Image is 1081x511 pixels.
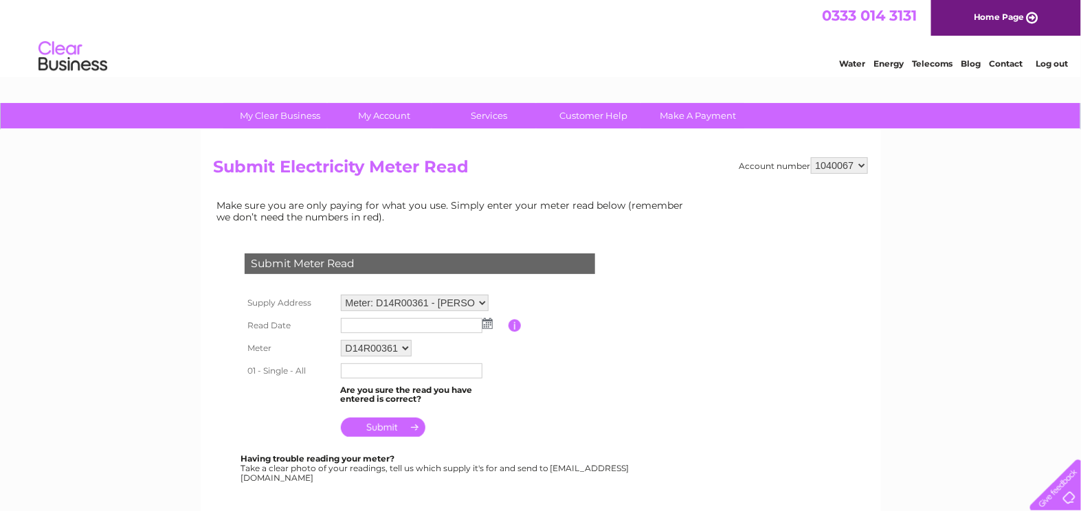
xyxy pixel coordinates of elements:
[241,453,395,464] b: Having trouble reading your meter?
[341,418,425,437] input: Submit
[241,291,337,315] th: Supply Address
[739,157,868,174] div: Account number
[961,58,981,69] a: Blog
[214,196,695,225] td: Make sure you are only paying for what you use. Simply enter your meter read below (remember we d...
[990,58,1023,69] a: Contact
[873,58,904,69] a: Energy
[241,315,337,337] th: Read Date
[537,103,650,128] a: Customer Help
[337,382,509,408] td: Are you sure the read you have entered is correct?
[1036,58,1068,69] a: Log out
[214,157,868,183] h2: Submit Electricity Meter Read
[245,253,595,274] div: Submit Meter Read
[432,103,546,128] a: Services
[839,58,865,69] a: Water
[241,360,337,382] th: 01 - Single - All
[241,337,337,360] th: Meter
[223,103,337,128] a: My Clear Business
[38,36,108,78] img: logo.png
[822,7,917,24] a: 0333 014 3131
[216,8,866,67] div: Clear Business is a trading name of Verastar Limited (registered in [GEOGRAPHIC_DATA] No. 3667643...
[241,454,632,482] div: Take a clear photo of your readings, tell us which supply it's for and send to [EMAIL_ADDRESS][DO...
[641,103,755,128] a: Make A Payment
[328,103,441,128] a: My Account
[912,58,953,69] a: Telecoms
[482,318,493,329] img: ...
[509,319,522,332] input: Information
